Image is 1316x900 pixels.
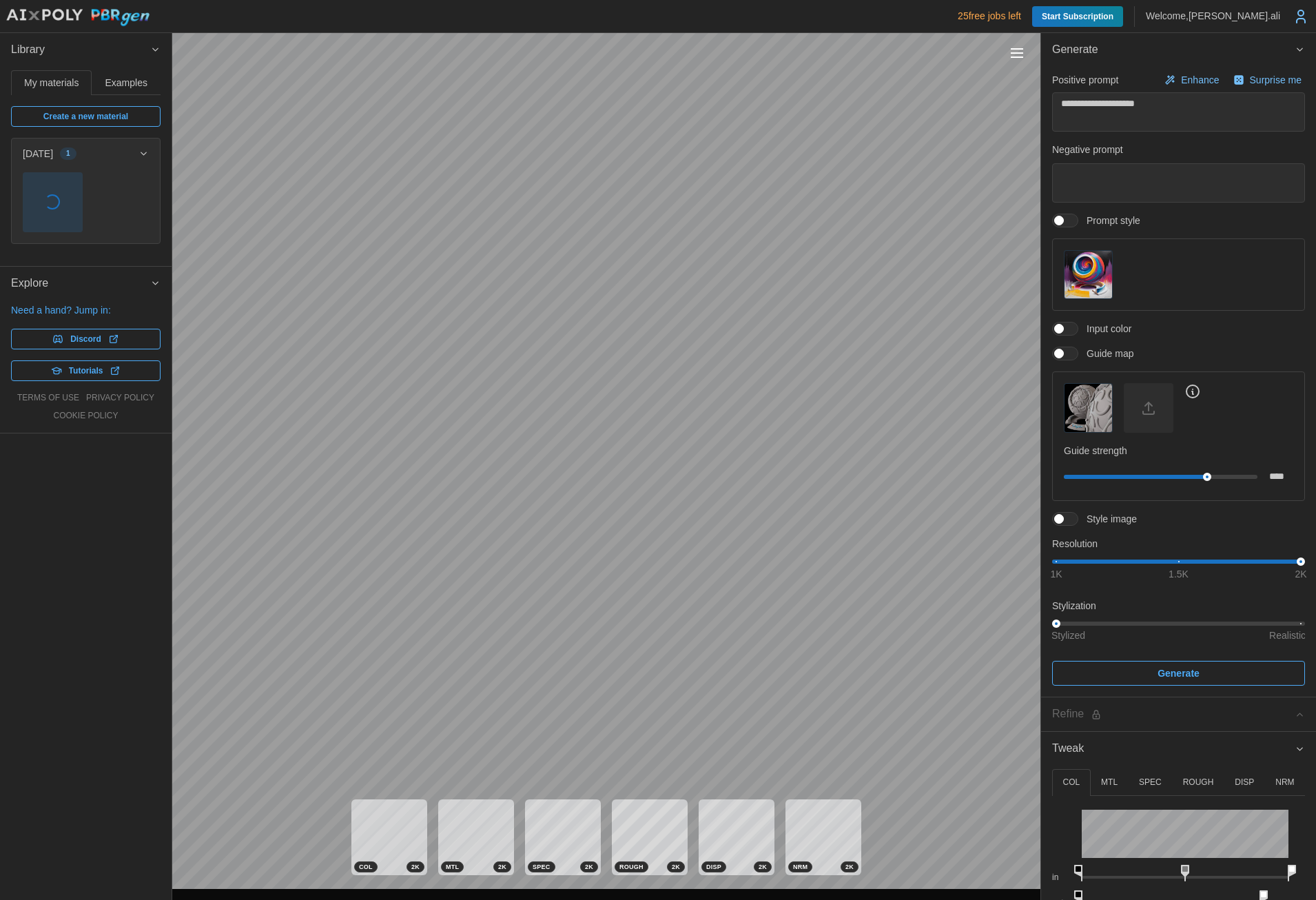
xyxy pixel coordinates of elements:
span: Create a new material [43,107,128,126]
a: Start Subscription [1032,6,1123,27]
p: Need a hand? Jump in: [11,303,161,317]
span: Generate [1158,662,1200,685]
span: 1 [66,148,70,159]
span: Style image [1078,512,1137,526]
p: Surprise me [1250,73,1304,87]
span: 2 K [498,862,506,872]
button: [DATE]1 [12,139,160,169]
a: privacy policy [86,392,154,404]
button: Guide map [1064,383,1113,432]
span: My materials [24,78,79,88]
span: MTL [446,862,459,872]
button: Generate [1052,661,1305,686]
span: 2 K [672,862,680,872]
span: Tutorials [69,361,103,380]
span: 2 K [411,862,420,872]
button: Toggle viewport controls [1007,43,1027,63]
span: Explore [11,267,150,300]
a: Discord [11,329,161,349]
p: SPEC [1139,777,1162,788]
p: 25 free jobs left [958,9,1021,23]
p: in [1052,872,1071,883]
span: 2 K [759,862,767,872]
span: Prompt style [1078,214,1140,227]
p: MTL [1101,777,1118,788]
p: COL [1062,777,1080,788]
p: DISP [1235,777,1254,788]
span: 2 K [585,862,593,872]
span: COL [359,862,373,872]
span: Examples [105,78,147,88]
span: Guide map [1078,347,1133,360]
span: Library [11,33,150,67]
button: Prompt style [1064,250,1113,299]
p: Enhance [1181,73,1222,87]
span: Input color [1078,322,1131,336]
span: NRM [793,862,808,872]
button: Generate [1041,33,1316,67]
p: Negative prompt [1052,143,1305,156]
a: cookie policy [53,410,118,422]
button: Tweak [1041,732,1316,766]
p: Positive prompt [1052,73,1118,87]
span: Start Subscription [1042,6,1113,27]
span: Generate [1052,33,1295,67]
button: Enhance [1161,70,1222,90]
span: 2 K [845,862,854,872]
p: Resolution [1052,537,1305,551]
p: ROUGH [1183,777,1214,788]
span: Tweak [1052,732,1295,766]
a: Tutorials [11,360,161,381]
p: Welcome, [PERSON_NAME].ali [1146,9,1280,23]
a: terms of use [17,392,79,404]
img: Prompt style [1065,251,1112,298]
img: AIxPoly PBRgen [6,8,150,27]
a: Create a new material [11,106,161,127]
p: NRM [1275,777,1294,788]
div: Refine [1052,706,1295,723]
button: Refine [1041,697,1316,731]
span: Discord [70,329,101,349]
div: Generate [1041,67,1316,697]
img: Guide map [1065,384,1112,431]
button: Surprise me [1230,70,1305,90]
span: ROUGH [619,862,644,872]
p: Guide strength [1064,444,1293,458]
div: [DATE]1 [12,169,160,243]
span: DISP [706,862,721,872]
span: SPEC [533,862,551,872]
p: Stylization [1052,599,1305,613]
p: [DATE] [23,147,53,161]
